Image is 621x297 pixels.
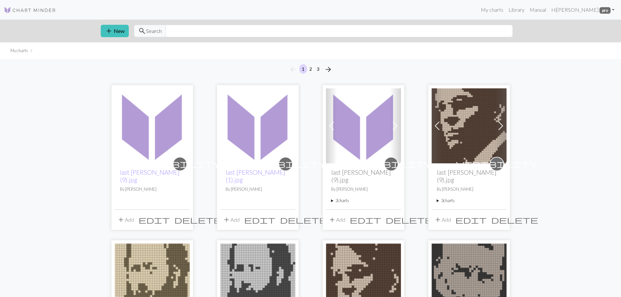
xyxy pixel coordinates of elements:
[120,169,180,184] a: last [PERSON_NAME] (9).jpg
[456,159,538,169] span: visibility
[280,215,327,224] span: delete
[347,214,383,226] button: Edit
[549,3,617,16] a: Hi[PERSON_NAME] pro
[4,6,56,14] img: Logo
[326,88,401,163] img: last ned (9).jpg
[326,122,401,128] a: last ned (9).jpg
[527,3,549,16] a: Manual
[478,3,506,16] a: My charts
[324,65,332,74] span: arrow_forward
[491,215,538,224] span: delete
[331,169,396,184] h2: last [PERSON_NAME] (9).jpg
[244,216,275,224] i: Edit
[331,186,396,192] p: By [PERSON_NAME]
[105,26,113,36] span: add
[331,198,396,204] summary: 2charts
[220,88,295,163] img: last ned (1).jpg
[326,214,347,226] button: Add
[287,64,335,75] nav: Page navigation
[115,214,136,226] button: Add
[146,27,162,35] span: Search
[383,214,435,226] button: Delete
[455,216,487,224] i: Edit
[115,122,190,128] a: last ned (9).jpg
[172,214,224,226] button: Delete
[350,157,432,171] i: private
[278,214,329,226] button: Delete
[117,215,125,224] span: add
[244,215,275,224] span: edit
[299,64,307,74] button: 1
[432,214,453,226] button: Add
[220,214,242,226] button: Add
[326,277,401,283] a: last ned (9).jpg
[139,215,170,224] span: edit
[138,26,146,36] span: search
[432,277,507,283] a: beckett2.jpg
[434,215,442,224] span: add
[220,277,295,283] a: last ned (3).jpg
[350,159,432,169] span: visibility
[322,64,335,75] button: Next
[307,64,315,74] button: 2
[432,88,507,163] img: last ned (9).jpg
[506,3,527,16] a: Library
[174,215,221,224] span: delete
[139,159,221,169] span: visibility
[599,7,611,14] span: pro
[453,214,489,226] button: Edit
[226,186,290,192] p: By [PERSON_NAME]
[10,48,28,54] li: My charts
[437,198,501,204] summary: 3charts
[226,169,285,184] a: last [PERSON_NAME] (1).jpg
[139,157,221,171] i: private
[223,215,230,224] span: add
[386,215,433,224] span: delete
[489,214,540,226] button: Delete
[437,169,501,184] h2: last [PERSON_NAME] (9).jpg
[136,214,172,226] button: Edit
[245,157,326,171] i: private
[139,216,170,224] i: Edit
[314,64,322,74] button: 3
[456,157,538,171] i: private
[324,66,332,73] i: Next
[120,186,185,192] p: By [PERSON_NAME]
[328,215,336,224] span: add
[242,214,278,226] button: Edit
[220,122,295,128] a: last ned (1).jpg
[350,215,381,224] span: edit
[101,25,129,37] button: New
[432,122,507,128] a: last ned (9).jpg
[350,216,381,224] i: Edit
[437,186,501,192] p: By [PERSON_NAME]
[455,215,487,224] span: edit
[115,88,190,163] img: last ned (9).jpg
[115,277,190,283] a: last ned (1).jpg
[245,159,326,169] span: visibility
